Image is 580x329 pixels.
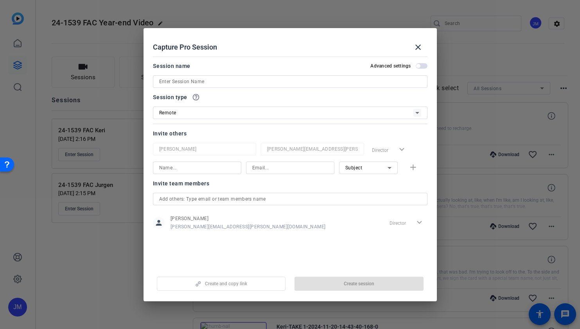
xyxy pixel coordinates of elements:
[153,129,427,138] div: Invite others
[413,43,423,52] mat-icon: close
[252,163,328,173] input: Email...
[159,163,235,173] input: Name...
[153,92,187,102] span: Session type
[153,38,427,57] div: Capture Pro Session
[345,165,363,171] span: Subject
[159,194,421,204] input: Add others: Type email or team members name
[267,144,358,154] input: Email...
[159,77,421,86] input: Enter Session Name
[153,61,190,71] div: Session name
[159,144,250,154] input: Name...
[153,217,165,229] mat-icon: person
[153,179,427,188] div: Invite team members
[159,110,176,116] span: Remote
[370,63,411,69] h2: Advanced settings
[171,224,326,230] span: [PERSON_NAME][EMAIL_ADDRESS][PERSON_NAME][DOMAIN_NAME]
[192,93,200,101] mat-icon: help_outline
[171,215,326,222] span: [PERSON_NAME]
